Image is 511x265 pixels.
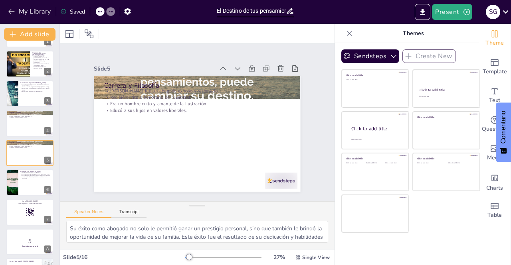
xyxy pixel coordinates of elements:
p: Carrera y Filosofía [104,80,290,90]
div: 4 [44,127,51,134]
strong: [DOMAIN_NAME] [26,200,38,202]
span: Table [487,211,502,220]
button: Speaker Notes [66,209,111,218]
button: My Library [6,5,54,18]
p: and login with code [9,202,51,205]
p: Relación con [PERSON_NAME] [20,171,51,173]
div: Click to add title [417,115,474,118]
div: https://cdn.sendsteps.com/images/logo/sendsteps_logo_white.pnghttps://cdn.sendsteps.com/images/lo... [6,51,53,77]
p: [PERSON_NAME] fue un abogado exitoso y respetado. [9,142,51,144]
div: 6 [44,186,51,193]
p: [PERSON_NAME] fue un abogado exitoso y respetado. [9,113,51,114]
div: 5 [44,157,51,164]
div: Add images, graphics, shapes or video [479,139,511,167]
p: Era un hombre culto y amante de la Ilustración. [9,145,51,147]
p: Cambió su nombre de [PERSON_NAME] a [PERSON_NAME]. [20,86,51,88]
div: Add text boxes [479,81,511,110]
p: Su trasfondo influyó en sus decisiones futuras. [32,66,51,69]
span: Media [487,153,503,162]
div: Layout [63,27,76,40]
p: Carrera y Filosofía [9,141,51,143]
font: Comentario [500,111,507,144]
p: A pesar de las diferencias, mantenían un fuerte vínculo emocional. [20,176,51,179]
p: Recibió el título honorario de "Justizrat". [9,114,51,116]
div: S G [486,5,500,19]
div: Click to add text [346,79,403,81]
div: https://cdn.sendsteps.com/images/logo/sendsteps_logo_white.pnghttps://cdn.sendsteps.com/images/lo... [6,140,53,166]
div: Click to add title [351,126,402,132]
p: [PERSON_NAME] deseaba que [PERSON_NAME] fuera jurista. [20,173,51,175]
button: S G [486,4,500,20]
p: [PERSON_NAME] se convirtió al [DEMOGRAPHIC_DATA] por razones profesionales. [20,83,51,86]
div: Get real-time input from your audience [479,110,511,139]
div: 1 [44,38,51,45]
div: Add ready made slides [479,53,511,81]
div: 3 [44,97,51,104]
p: Enfrentó restricciones sociales en [GEOGRAPHIC_DATA]. [32,63,51,66]
p: Educó a sus hijos en valores liberales. [9,147,51,148]
p: Conversión al [DEMOGRAPHIC_DATA] [20,82,51,84]
div: https://cdn.sendsteps.com/images/logo/sendsteps_logo_white.pnghttps://cdn.sendsteps.com/images/lo... [6,110,53,136]
p: Recibió el título honorario de "Justizrat". [104,94,290,100]
div: 7 [44,216,51,223]
button: Add slide [4,28,55,41]
button: Comentarios - Mostrar encuesta [496,103,511,162]
div: Click to add title [420,88,473,92]
div: https://cdn.sendsteps.com/images/logo/sendsteps_logo_white.pnghttps://cdn.sendsteps.com/images/lo... [6,199,53,225]
strong: ¡Prepárate para el quiz! [22,245,38,247]
div: Click to add text [417,162,442,164]
p: Era un hombre culto y amante de la Ilustración. [104,101,290,107]
p: Educó a sus hijos en valores liberales. [9,117,51,119]
p: La conversión fue también para asegurar un futuro para su familia. [20,88,51,90]
div: Saved [60,8,85,16]
button: Sendsteps [341,49,399,63]
span: Questions [482,125,508,133]
span: Theme [485,39,504,47]
p: Go to [9,200,51,203]
button: Present [432,4,472,20]
p: Era un hombre culto y amante de la Ilustración. [9,116,51,117]
div: Change the overall theme [479,24,511,53]
p: [PERSON_NAME] se inclinaba hacia la filosofía y la literatura. [20,175,51,177]
div: Slide 5 [94,65,214,73]
span: Charts [486,184,503,192]
div: 8 [6,229,53,255]
div: Click to add title [346,157,403,160]
p: [PERSON_NAME] provenía de una familia [DEMOGRAPHIC_DATA] de [DEMOGRAPHIC_DATA] y comerciantes. [32,57,51,63]
input: Insert title [217,5,285,17]
p: Themes [356,24,471,43]
p: La relación fue compleja y multifacética. [20,172,51,173]
div: Click to add title [417,157,474,160]
span: Text [489,96,500,105]
div: 8 [44,245,51,253]
div: Click to add text [419,96,472,98]
button: Export to PowerPoint [415,4,430,20]
p: Recibió el título honorario de "Justizrat". [9,144,51,145]
div: Add charts and graphs [479,167,511,196]
button: Create New [402,49,456,63]
p: Carrera y Filosofía [9,111,51,114]
span: Position [84,29,94,39]
p: ¿En qué año nació [PERSON_NAME]? [9,260,40,263]
div: Click to add body [351,139,402,141]
div: Add a table [479,196,511,225]
div: Slide 5 / 16 [63,253,185,261]
div: Click to add text [366,162,384,164]
span: Template [483,67,507,76]
div: Click to add title [346,74,403,77]
p: [PERSON_NAME] fue un abogado exitoso y respetado. [104,88,290,94]
p: Orígenes de [PERSON_NAME] [32,51,51,56]
div: Click to add text [346,162,364,164]
div: 27 % [269,253,289,261]
p: [PERSON_NAME] nació en [GEOGRAPHIC_DATA] en [DEMOGRAPHIC_DATA]. [32,53,51,57]
p: 5 [9,237,51,245]
span: Single View [302,254,330,261]
textarea: Su éxito como abogado no solo le permitió ganar un prestigio personal, sino que también le brindó... [66,221,328,243]
div: Click to add text [448,162,473,164]
div: https://cdn.sendsteps.com/images/logo/sendsteps_logo_white.pnghttps://cdn.sendsteps.com/images/lo... [6,169,53,196]
p: Educó a sus hijos en valores liberales. [104,107,290,114]
p: La conversión no fue un acto de fe genuino. [20,90,51,92]
div: 2 [44,68,51,75]
div: https://cdn.sendsteps.com/images/logo/sendsteps_logo_white.pnghttps://cdn.sendsteps.com/images/lo... [6,80,53,107]
button: Transcript [111,209,147,218]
